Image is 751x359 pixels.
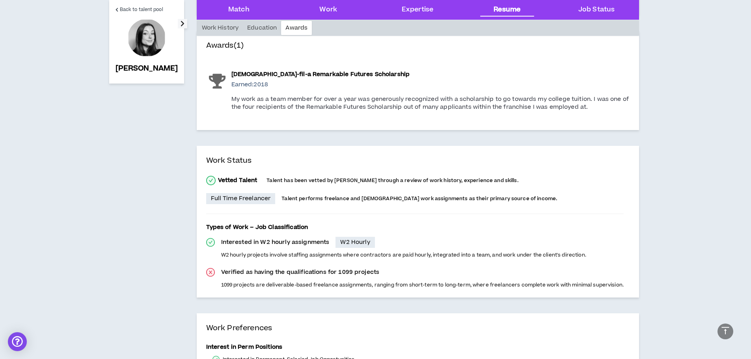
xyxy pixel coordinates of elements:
[266,177,518,184] p: Talent has been vetted by [PERSON_NAME] through a review of work history, experience and skills.
[218,177,257,184] p: Vetted Talent
[206,343,283,351] p: Interest in Perm Positions
[221,238,330,246] p: Interested in W2 hourly assignments
[206,323,630,343] h4: Work Preferences
[721,326,730,335] span: vertical-align-top
[8,332,27,351] div: Open Intercom Messenger
[221,268,380,276] p: Verified as having the qualifications for 1099 projects
[206,176,216,185] span: check-circle
[198,21,243,35] div: Work History
[206,268,215,277] span: close-circle
[402,5,433,15] div: Expertise
[206,223,308,231] p: Types of Work – Job Classification
[120,6,163,13] span: Back to talent pool
[281,21,312,35] div: Awards
[128,19,166,57] div: Elise H.
[319,5,337,15] div: Work
[206,155,630,176] h4: Work Status
[243,21,281,35] div: Education
[206,238,215,247] span: check-circle
[231,70,630,79] p: [DEMOGRAPHIC_DATA]-fil-a Remarkable Futures Scholarship
[206,40,630,61] h4: Awards (1)
[211,195,271,203] p: Full Time Freelancer
[340,238,370,246] p: W2 Hourly
[494,5,520,15] div: Resume
[281,195,557,202] span: Talent performs freelance and [DEMOGRAPHIC_DATA] work assignments as their primary source of income.
[221,252,586,258] p: W2 hourly projects involve staffing assignments where contractors are paid hourly, integrated int...
[228,5,250,15] div: Match
[231,80,630,89] p: Earned: 2018
[221,282,624,288] p: 1099 projects are deliverable-based freelance assignments, ranging from short-term to long-term, ...
[116,63,178,74] p: [PERSON_NAME]
[231,95,630,111] div: My work as a team member for over a year was generously recognized with a scholarship to go towar...
[578,5,615,15] div: Job Status
[206,70,228,92] img: Chick-fil-a Remarkable Futures Scholarship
